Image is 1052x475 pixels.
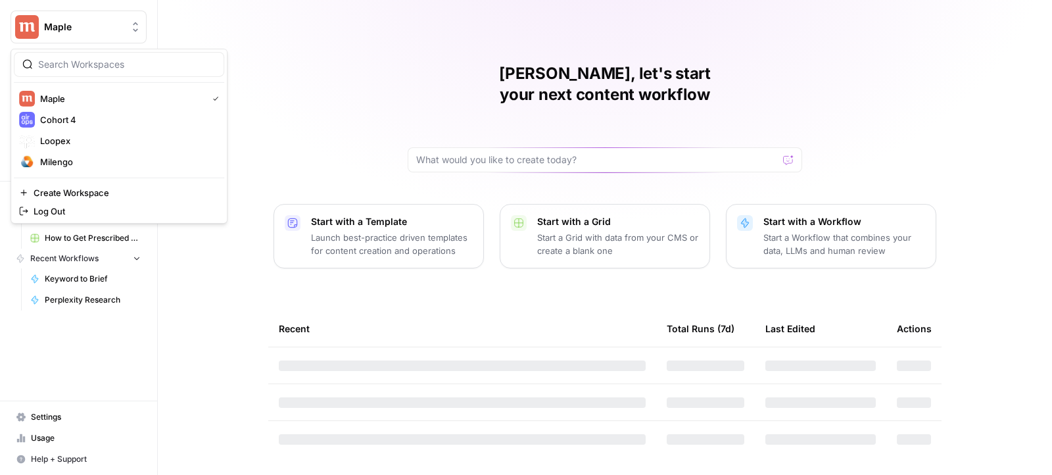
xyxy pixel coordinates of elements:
p: Start a Grid with data from your CMS or create a blank one [537,231,699,257]
span: How to Get Prescribed for [Medication] [45,232,141,244]
img: Loopex Logo [19,133,35,149]
a: Perplexity Research [24,289,147,311]
span: Log Out [34,205,214,218]
img: Maple Logo [15,15,39,39]
span: Milengo [40,155,214,168]
div: Total Runs (7d) [667,311,734,347]
span: Maple [44,20,124,34]
button: Workspace: Maple [11,11,147,43]
span: Recent Workflows [30,253,99,264]
p: Start with a Grid [537,215,699,228]
a: Log Out [14,202,224,220]
a: How to Get Prescribed for [Medication] [24,228,147,249]
span: Create Workspace [34,186,214,199]
a: Settings [11,407,147,428]
span: Maple [40,92,202,105]
input: Search Workspaces [38,58,216,71]
span: Keyword to Brief [45,273,141,285]
button: Start with a WorkflowStart a Workflow that combines your data, LLMs and human review [726,204,936,268]
span: Loopex [40,134,214,147]
img: Maple Logo [19,91,35,107]
button: Recent Workflows [11,249,147,268]
span: Usage [31,432,141,444]
div: Actions [897,311,932,347]
button: Start with a TemplateLaunch best-practice driven templates for content creation and operations [274,204,484,268]
span: Help + Support [31,453,141,465]
input: What would you like to create today? [416,153,778,166]
h1: [PERSON_NAME], let's start your next content workflow [408,63,802,105]
img: Cohort 4 Logo [19,112,35,128]
button: Start with a GridStart a Grid with data from your CMS or create a blank one [500,204,710,268]
p: Launch best-practice driven templates for content creation and operations [311,231,473,257]
span: Perplexity Research [45,294,141,306]
div: Last Edited [765,311,815,347]
p: Start with a Template [311,215,473,228]
a: Create Workspace [14,184,224,202]
span: Cohort 4 [40,113,214,126]
div: Recent [279,311,646,347]
a: Usage [11,428,147,449]
p: Start with a Workflow [763,215,925,228]
div: Workspace: Maple [11,49,227,224]
p: Start a Workflow that combines your data, LLMs and human review [763,231,925,257]
a: Keyword to Brief [24,268,147,289]
button: Help + Support [11,449,147,470]
span: Settings [31,411,141,423]
img: Milengo Logo [19,154,35,170]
